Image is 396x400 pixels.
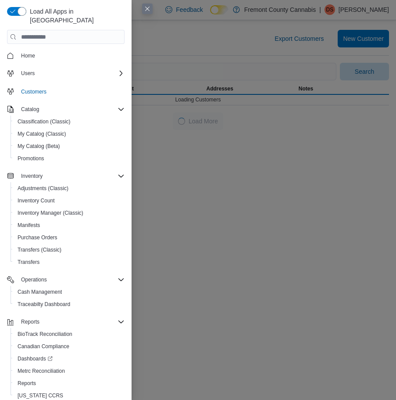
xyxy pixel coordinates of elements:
span: BioTrack Reconciliation [18,331,72,338]
span: Promotions [14,153,125,164]
span: Inventory [21,173,43,180]
span: Customers [21,88,46,95]
span: Home [21,52,35,59]
span: Load All Apps in [GEOGRAPHIC_DATA] [26,7,125,25]
span: [US_STATE] CCRS [18,392,63,399]
button: Transfers (Classic) [11,244,128,256]
button: Users [4,67,128,79]
span: Transfers (Classic) [18,246,61,253]
span: Inventory Count [14,195,125,206]
a: Inventory Count [14,195,58,206]
button: Inventory Manager (Classic) [11,207,128,219]
span: Manifests [18,222,40,229]
span: Inventory Count [18,197,55,204]
a: Cash Management [14,287,65,297]
span: Home [18,50,125,61]
a: Manifests [14,220,43,231]
button: Inventory [18,171,46,181]
span: Reports [21,318,39,325]
span: Inventory [18,171,125,181]
button: My Catalog (Classic) [11,128,128,140]
span: Adjustments (Classic) [18,185,68,192]
a: Customers [18,86,50,97]
span: Traceabilty Dashboard [18,301,70,308]
button: Catalog [4,103,128,115]
span: Canadian Compliance [18,343,69,350]
span: Transfers [18,259,39,266]
a: Inventory Manager (Classic) [14,208,87,218]
button: Manifests [11,219,128,231]
a: Promotions [14,153,48,164]
span: Adjustments (Classic) [14,183,125,194]
span: Operations [21,276,47,283]
span: Cash Management [18,288,62,295]
span: Classification (Classic) [18,118,71,125]
button: Reports [4,316,128,328]
span: Customers [18,86,125,97]
span: My Catalog (Classic) [14,129,125,139]
a: Reports [14,378,39,389]
button: Inventory Count [11,195,128,207]
span: My Catalog (Beta) [14,141,125,151]
button: Transfers [11,256,128,268]
span: Inventory Manager (Classic) [18,209,83,216]
a: Adjustments (Classic) [14,183,72,194]
a: BioTrack Reconciliation [14,329,76,339]
a: Transfers [14,257,43,267]
span: Dashboards [14,353,125,364]
span: Users [21,70,35,77]
span: Manifests [14,220,125,231]
a: Transfers (Classic) [14,245,65,255]
button: Home [4,49,128,62]
span: Reports [18,317,125,327]
button: Purchase Orders [11,231,128,244]
span: Metrc Reconciliation [18,368,65,375]
button: Cash Management [11,286,128,298]
span: My Catalog (Classic) [18,130,66,137]
span: Purchase Orders [14,232,125,243]
span: Operations [18,274,125,285]
span: Classification (Classic) [14,116,125,127]
button: Reports [18,317,43,327]
span: Cash Management [14,287,125,297]
a: Dashboards [11,353,128,365]
span: Purchase Orders [18,234,57,241]
button: Adjustments (Classic) [11,182,128,195]
span: Dashboards [18,355,53,362]
span: Canadian Compliance [14,341,125,352]
span: Traceabilty Dashboard [14,299,125,310]
span: My Catalog (Beta) [18,143,60,150]
a: My Catalog (Beta) [14,141,64,151]
span: Catalog [21,106,39,113]
span: Transfers [14,257,125,267]
button: Customers [4,85,128,97]
button: Canadian Compliance [11,340,128,353]
span: Inventory Manager (Classic) [14,208,125,218]
a: Home [18,50,39,61]
button: My Catalog (Beta) [11,140,128,152]
a: Classification (Classic) [14,116,74,127]
span: Reports [14,378,125,389]
button: Operations [4,274,128,286]
span: Transfers (Classic) [14,245,125,255]
button: Promotions [11,152,128,165]
a: Traceabilty Dashboard [14,299,74,310]
a: Dashboards [14,353,56,364]
button: Inventory [4,170,128,182]
button: Close this dialog [142,4,153,14]
span: Reports [18,380,36,387]
button: Users [18,68,38,79]
button: Metrc Reconciliation [11,365,128,377]
button: Traceabilty Dashboard [11,298,128,310]
button: Reports [11,377,128,389]
button: Catalog [18,104,43,115]
a: My Catalog (Classic) [14,129,70,139]
button: Operations [18,274,50,285]
button: Classification (Classic) [11,115,128,128]
span: BioTrack Reconciliation [14,329,125,339]
a: Canadian Compliance [14,341,73,352]
a: Metrc Reconciliation [14,366,68,376]
a: Purchase Orders [14,232,61,243]
span: Catalog [18,104,125,115]
span: Promotions [18,155,44,162]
